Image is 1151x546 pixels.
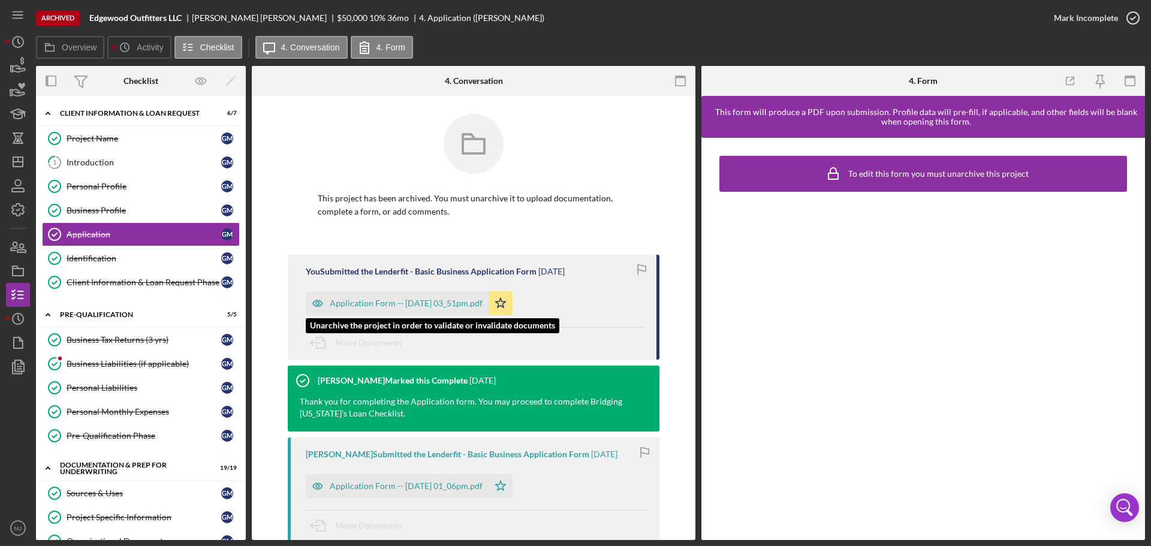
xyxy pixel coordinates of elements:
div: Personal Profile [67,182,221,191]
div: G M [221,204,233,216]
div: G M [221,276,233,288]
div: Personal Liabilities [67,383,221,393]
div: Application Form -- [DATE] 03_51pm.pdf [330,298,483,308]
div: G M [221,406,233,418]
div: G M [221,358,233,370]
div: Thank you for completing the Application form. You may proceed to complete Bridging [US_STATE]'s ... [300,396,635,420]
div: Project Specific Information [67,512,221,522]
a: Personal Monthly ExpensesGM [42,400,240,424]
a: IdentificationGM [42,246,240,270]
div: Organizational Documents [67,536,221,546]
a: Personal LiabilitiesGM [42,376,240,400]
div: Sources & Uses [67,488,221,498]
time: 2023-10-12 19:51 [538,267,565,276]
div: Identification [67,254,221,263]
div: This form will produce a PDF upon submission. Profile data will pre-fill, if applicable, and othe... [707,107,1145,126]
div: To edit this form you must unarchive this project [848,169,1029,179]
div: 36 mo [387,13,409,23]
text: MJ [14,525,22,532]
div: 19 / 19 [215,464,237,472]
button: Checklist [174,36,242,59]
div: Application Form -- [DATE] 01_06pm.pdf [330,481,483,491]
a: Business Liabilities (if applicable)GM [42,352,240,376]
div: G M [221,132,233,144]
div: G M [221,430,233,442]
label: Overview [62,43,97,52]
a: Sources & UsesGM [42,481,240,505]
button: Application Form -- [DATE] 01_06pm.pdf [306,474,513,498]
div: Business Tax Returns (3 yrs) [67,335,221,345]
label: Checklist [200,43,234,52]
div: Application [67,230,221,239]
a: Business ProfileGM [42,198,240,222]
button: Mark Incomplete [1042,6,1145,30]
a: Client Information & Loan Request PhaseGM [42,270,240,294]
span: Move Documents [336,337,402,348]
div: Documentation & Prep for Underwriting [60,461,207,475]
div: G M [221,252,233,264]
div: 4. Application ([PERSON_NAME]) [419,13,544,23]
div: 5 / 5 [215,311,237,318]
div: Pre-Qualification Phase [67,431,221,441]
div: Open Intercom Messenger [1110,493,1139,522]
a: ApplicationGM [42,222,240,246]
a: Business Tax Returns (3 yrs)GM [42,328,240,352]
button: MJ [6,516,30,540]
label: Activity [137,43,163,52]
div: Personal Monthly Expenses [67,407,221,417]
div: Project Name [67,134,221,143]
time: 2023-06-23 17:11 [469,376,496,385]
div: Introduction [67,158,221,167]
div: Client Information & Loan Request [60,110,207,117]
label: 4. Form [376,43,405,52]
div: [PERSON_NAME] Marked this Complete [318,376,468,385]
button: Overview [36,36,104,59]
a: 1IntroductionGM [42,150,240,174]
a: Project Specific InformationGM [42,505,240,529]
a: Project NameGM [42,126,240,150]
p: This project has been archived. You must unarchive it to upload documentation, complete a form, o... [318,192,629,219]
div: Business Liabilities (if applicable) [67,359,221,369]
button: Move Documents [306,328,414,358]
div: Client Information & Loan Request Phase [67,277,221,287]
b: Edgewood Outfitters LLC [89,13,182,23]
div: Mark Incomplete [1054,6,1118,30]
div: Pre-Qualification [60,311,207,318]
button: Activity [107,36,171,59]
span: Move Documents [336,520,402,530]
button: 4. Conversation [255,36,348,59]
div: [PERSON_NAME] Submitted the Lenderfit - Basic Business Application Form [306,450,589,459]
div: G M [221,228,233,240]
div: Checklist [123,76,158,86]
div: You Submitted the Lenderfit - Basic Business Application Form [306,267,537,276]
label: 4. Conversation [281,43,340,52]
div: 4. Form [909,76,938,86]
a: Pre-Qualification PhaseGM [42,424,240,448]
div: Business Profile [67,206,221,215]
a: Personal ProfileGM [42,174,240,198]
div: G M [221,487,233,499]
tspan: 1 [53,158,56,166]
div: Archived [36,11,80,26]
button: Application Form -- [DATE] 03_51pm.pdf [306,291,513,315]
button: Move Documents [306,511,414,541]
time: 2023-06-23 17:06 [591,450,617,459]
div: G M [221,156,233,168]
div: 6 / 7 [215,110,237,117]
div: G M [221,511,233,523]
div: [PERSON_NAME] [PERSON_NAME] [192,13,337,23]
div: G M [221,180,233,192]
div: G M [221,382,233,394]
div: $50,000 [337,13,367,23]
button: 4. Form [351,36,413,59]
div: 10 % [369,13,385,23]
div: G M [221,334,233,346]
div: 4. Conversation [445,76,503,86]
